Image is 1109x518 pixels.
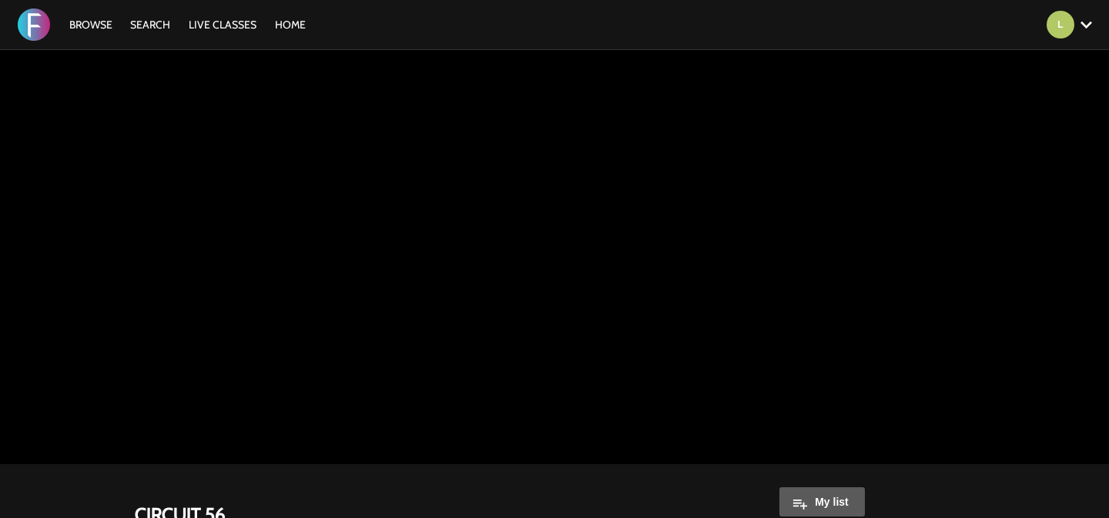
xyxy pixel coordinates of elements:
[62,17,314,32] nav: Primary
[18,8,50,41] img: FORMATION
[62,18,120,32] a: Browse
[122,18,178,32] a: Search
[267,18,313,32] a: HOME
[779,487,865,516] button: My list
[181,18,264,32] a: LIVE CLASSES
